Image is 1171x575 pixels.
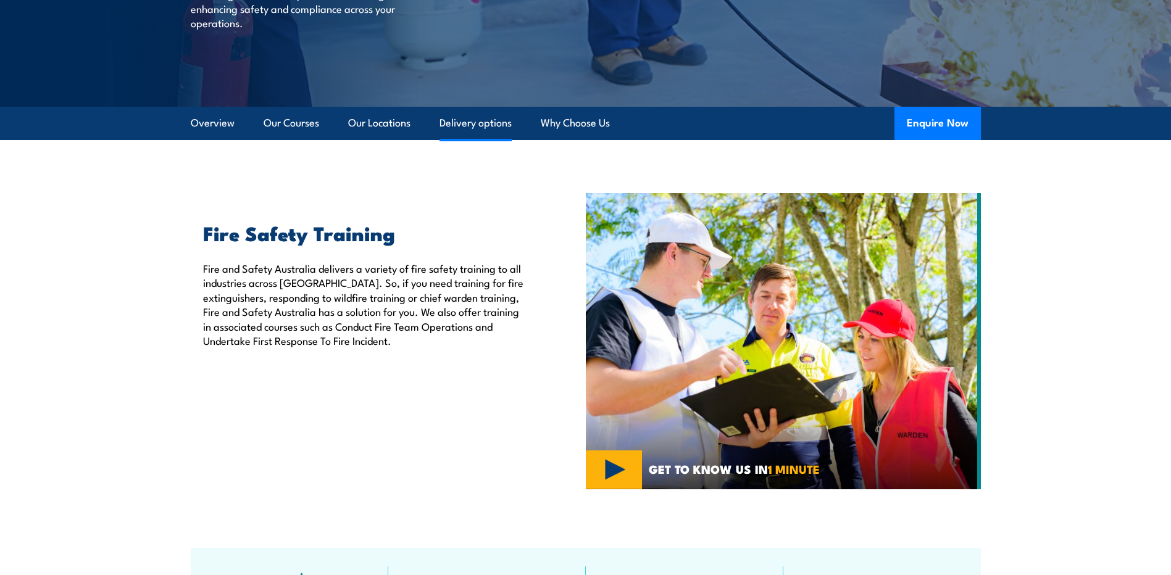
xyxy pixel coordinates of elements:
[649,463,820,474] span: GET TO KNOW US IN
[586,193,981,489] img: Fire Safety Training Courses
[348,107,410,139] a: Our Locations
[203,261,529,347] p: Fire and Safety Australia delivers a variety of fire safety training to all industries across [GE...
[768,460,820,478] strong: 1 MINUTE
[440,107,512,139] a: Delivery options
[894,107,981,140] button: Enquire Now
[541,107,610,139] a: Why Choose Us
[191,107,235,139] a: Overview
[264,107,319,139] a: Our Courses
[203,224,529,241] h2: Fire Safety Training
